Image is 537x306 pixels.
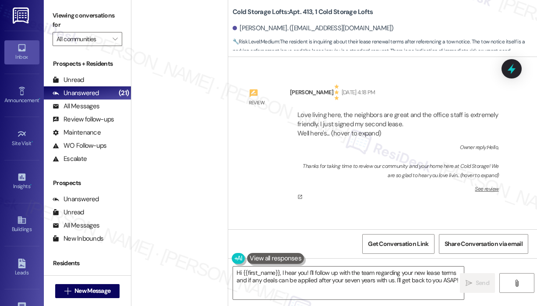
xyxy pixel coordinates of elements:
button: Share Conversation via email [439,234,528,254]
a: Inbox [4,40,39,64]
div: Unanswered [53,89,99,98]
div: Prospects [44,178,131,188]
div: Love living here, the neighbors are great and the office staff is extremely friendly. I just sign... [297,110,498,138]
div: Unread [53,75,84,85]
a: See review [297,185,499,199]
span: • [39,96,40,102]
div: Prospects + Residents [44,59,131,68]
div: Unread [53,274,84,284]
div: (21) [117,86,131,100]
div: Escalate [53,154,87,164]
textarea: Hi {{first_name}}, I hear you! I'll follow up with the team regarding your new lease terms and if... [233,267,464,299]
span: • [30,182,32,188]
span: New Message [74,286,110,295]
b: Cold Storage Lofts: Apt. 413, 1 Cold Storage Lofts [233,7,373,17]
div: WO Follow-ups [53,141,106,150]
i:  [64,288,71,295]
div: All Messages [53,102,99,111]
button: New Message [55,284,120,298]
span: • [32,139,33,145]
a: Leads [4,256,39,280]
i:  [466,280,472,287]
i:  [513,280,520,287]
button: Send [460,273,495,293]
img: ResiDesk Logo [13,7,31,24]
div: Unanswered [53,195,99,204]
a: Insights • [4,170,39,193]
div: [PERSON_NAME]. ([EMAIL_ADDRESS][DOMAIN_NAME]) [233,24,394,33]
div: Review follow-ups [53,115,114,124]
div: [DATE] 4:18 PM [339,88,375,97]
span: Share Conversation via email [445,239,523,249]
div: Residents [44,259,131,268]
span: Get Conversation Link [368,239,428,249]
div: Maintenance [53,128,101,137]
input: All communities [57,32,108,46]
div: Owner reply: Hello, Thanks for taking time to review our community and your home here at Cold Sto... [303,144,498,179]
label: Viewing conversations for [53,9,122,32]
a: Site Visit • [4,127,39,150]
i:  [113,36,117,43]
span: Send [476,278,489,288]
strong: 🔧 Risk Level: Medium [233,38,279,45]
div: Review [249,98,265,107]
div: All Messages [53,221,99,230]
div: New Inbounds [53,234,103,243]
div: [PERSON_NAME] [290,88,334,97]
a: Buildings [4,213,39,236]
div: Unread [53,208,84,217]
span: : The resident is inquiring about their lease renewal terms after referencing a tow notice. The t... [233,37,537,56]
button: Get Conversation Link [362,234,434,254]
